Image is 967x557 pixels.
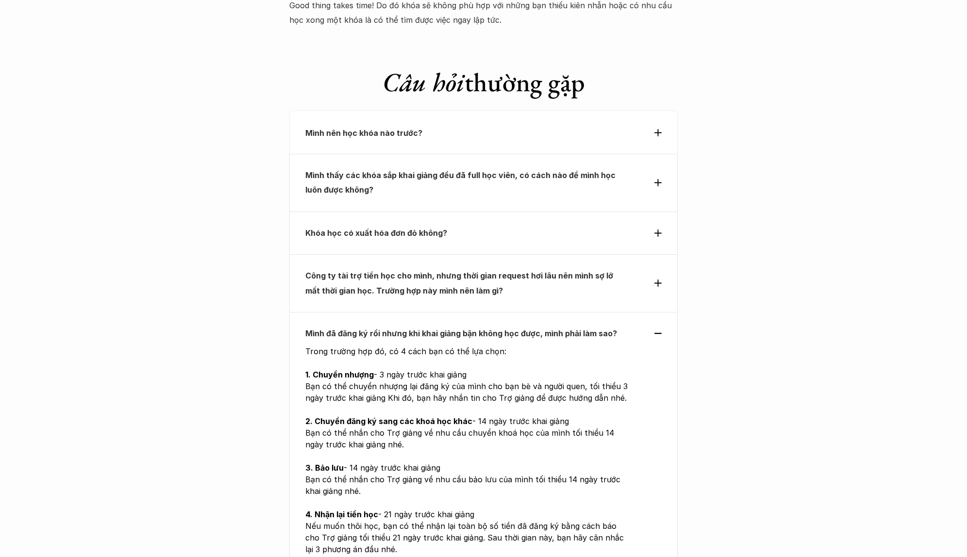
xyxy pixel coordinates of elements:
[305,508,630,520] p: - 21 ngày trước khai giảng
[305,415,630,427] p: - 14 ngày trước khai giảng
[305,369,630,380] p: - 3 ngày trước khai giảng
[305,463,344,473] strong: 3. Bảo lưu
[305,328,617,338] strong: Mình đã đăng ký rồi nhưng khi khai giảng bận không học được, mình phải làm sao?
[305,416,472,426] strong: 2. Chuyển đăng ký sang các khoá học khác
[305,474,630,497] p: Bạn có thể nhắn cho Trợ giảng về nhu cầu bảo lưu của mình tối thiểu 14 ngày trước khai giảng nhé.
[305,370,374,379] strong: 1. Chuyển nhượng
[305,520,630,555] p: Nếu muốn thôi học, bạn có thể nhận lại toàn bộ số tiền đã đăng ký bằng cách báo cho Trợ giảng tối...
[305,128,422,138] strong: Mình nên học khóa nào trước?
[383,65,465,99] em: Câu hỏi
[305,271,615,295] strong: Công ty tài trợ tiền học cho mình, nhưng thời gian request hơi lâu nên mình sợ lỡ mất thời gian h...
[305,345,630,357] p: Trong trường hợp đó, có 4 cách bạn có thể lựa chọn:
[289,66,678,98] h1: thường gặp
[305,228,447,238] strong: Khóa học có xuất hóa đơn đỏ không?
[305,509,378,519] strong: 4. Nhận lại tiền học
[305,462,630,474] p: - 14 ngày trước khai giảng
[305,170,617,195] strong: Mình thấy các khóa sắp khai giảng đều đã full học viên, có cách nào để mình học luôn được không?
[305,380,630,404] p: Bạn có thể chuyển nhượng lại đăng ký của mình cho bạn bè và người quen, tối thiểu 3 ngày trước kh...
[305,427,630,450] p: Bạn có thể nhắn cho Trợ giảng về nhu cầu chuyển khoá học của mình tối thiểu 14 ngày trước khai gi...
